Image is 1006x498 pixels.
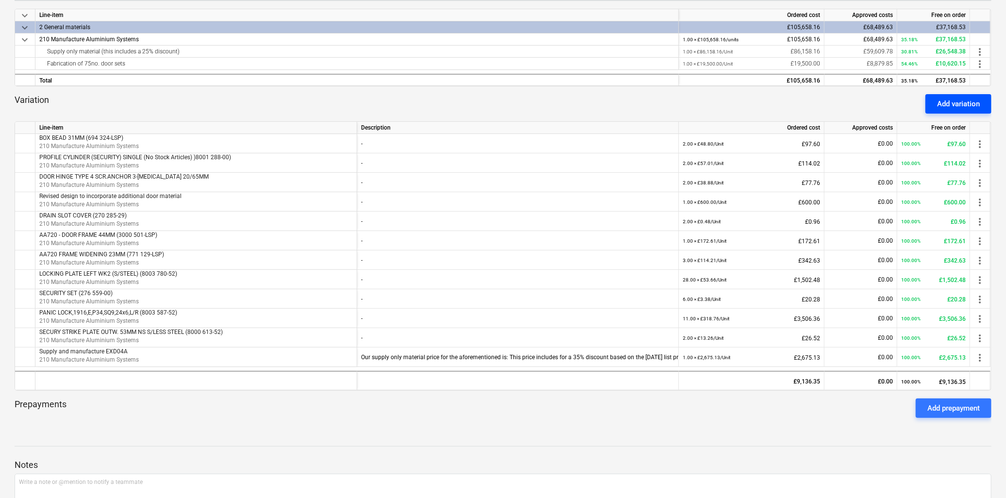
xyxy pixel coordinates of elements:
div: Add prepayment [927,402,980,415]
div: - [361,231,675,250]
div: £20.28 [901,289,966,309]
span: DRAIN SLOT COVER (270 285-29) [39,212,127,219]
div: - [361,173,675,192]
small: 100.00% [901,277,921,282]
div: £86,158.16 [683,46,820,58]
div: £0.00 [828,328,893,348]
span: 210 Manufacture Aluminium Systems [39,317,139,324]
div: £77.76 [901,173,966,193]
div: Approved costs [825,9,897,21]
button: Add prepayment [916,398,991,418]
div: £0.00 [828,289,893,309]
span: 210 Manufacture Aluminium Systems [39,240,139,247]
small: 1.00 × £19,500.00 / Unit [683,61,733,66]
small: 2.00 × £38.88 / Unit [683,180,724,185]
span: more_vert [974,352,986,364]
small: 2.00 × £48.80 / Unit [683,141,724,147]
div: Approved costs [825,122,897,134]
span: 210 Manufacture Aluminium Systems [39,143,139,149]
small: 100.00% [901,141,921,147]
span: keyboard_arrow_down [19,34,31,46]
span: Revised design to incorporate additional door material [39,193,181,199]
span: 210 Manufacture Aluminium Systems [39,259,139,266]
div: £105,658.16 [683,33,820,46]
small: 2.00 × £0.48 / Unit [683,219,721,224]
div: £0.96 [683,212,820,232]
span: 210 Manufacture Aluminium Systems [39,298,139,305]
div: £20.28 [683,289,820,309]
div: 2 General materials [39,21,675,33]
div: £114.02 [683,153,820,173]
div: - [361,212,675,231]
span: more_vert [974,313,986,325]
span: Supply and manufacture EXD04A [39,348,128,355]
div: Ordered cost [679,9,825,21]
div: £26.52 [901,328,966,348]
span: 210 Manufacture Aluminium Systems [39,201,139,208]
div: Line-item [35,122,357,134]
div: £3,506.36 [683,309,820,329]
span: more_vert [974,158,986,169]
div: £9,136.35 [901,372,966,392]
div: £0.00 [828,231,893,250]
div: £2,675.13 [683,348,820,367]
div: £342.63 [683,250,820,270]
div: £342.63 [901,250,966,270]
span: DOOR HINGE TYPE 4 SCR.ANCHOR 3-PCE 20/65MM [39,173,209,180]
div: - [361,250,675,270]
div: £105,658.16 [683,75,820,87]
span: PROFILE CYLINDER (SECURITY) SINGLE (No Stock Articles) )8001 288-00) [39,154,231,161]
div: £0.00 [828,270,893,289]
small: 100.00% [901,238,921,244]
span: more_vert [974,294,986,305]
div: £97.60 [901,134,966,154]
small: 54.46% [901,61,918,66]
span: keyboard_arrow_down [19,10,31,21]
div: - [361,134,675,153]
small: 100.00% [901,258,921,263]
div: £19,500.00 [683,58,820,70]
span: 210 Manufacture Aluminium Systems [39,337,139,344]
div: £26.52 [683,328,820,348]
span: 210 Manufacture Aluminium Systems [39,220,139,227]
div: £0.00 [828,173,893,192]
div: £9,136.35 [683,372,820,391]
span: 210 Manufacture Aluminium Systems [39,279,139,285]
div: - [361,309,675,328]
div: - [361,192,675,212]
div: £77.76 [683,173,820,193]
div: £37,168.53 [901,33,966,46]
div: £0.96 [901,212,966,232]
div: £0.00 [828,192,893,212]
span: more_vert [974,235,986,247]
div: - [361,270,675,289]
small: 3.00 × £114.21 / Unit [683,258,726,263]
span: more_vert [974,332,986,344]
span: more_vert [974,197,986,208]
div: Free on order [897,9,970,21]
span: PANIC LOCK,1916,E,P34,SQ9,24x6,L/R (8003 587-52) [39,309,177,316]
p: Variation [15,94,49,114]
span: 210 Manufacture Aluminium Systems [39,36,139,43]
small: 100.00% [901,335,921,341]
small: 35.18% [901,37,918,42]
small: 1.00 × £600.00 / Unit [683,199,726,205]
small: 1.00 × £86,158.16 / Unit [683,49,733,54]
div: Total [35,74,679,86]
div: £0.00 [828,134,893,153]
div: £0.00 [828,348,893,367]
div: £8,879.85 [828,58,893,70]
small: 28.00 × £53.66 / Unit [683,277,726,282]
small: 100.00% [901,199,921,205]
span: keyboard_arrow_down [19,22,31,33]
div: Free on order [897,122,970,134]
span: more_vert [974,255,986,266]
div: Line-item [35,9,679,21]
div: £68,489.63 [828,21,893,33]
small: 1.00 × £105,658.16 / units [683,37,739,42]
div: Supply only material (this includes a 25% discount) [39,46,675,57]
div: £2,675.13 [901,348,966,367]
span: 210 Manufacture Aluminium Systems [39,182,139,188]
div: £114.02 [901,153,966,173]
div: £0.00 [828,250,893,270]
